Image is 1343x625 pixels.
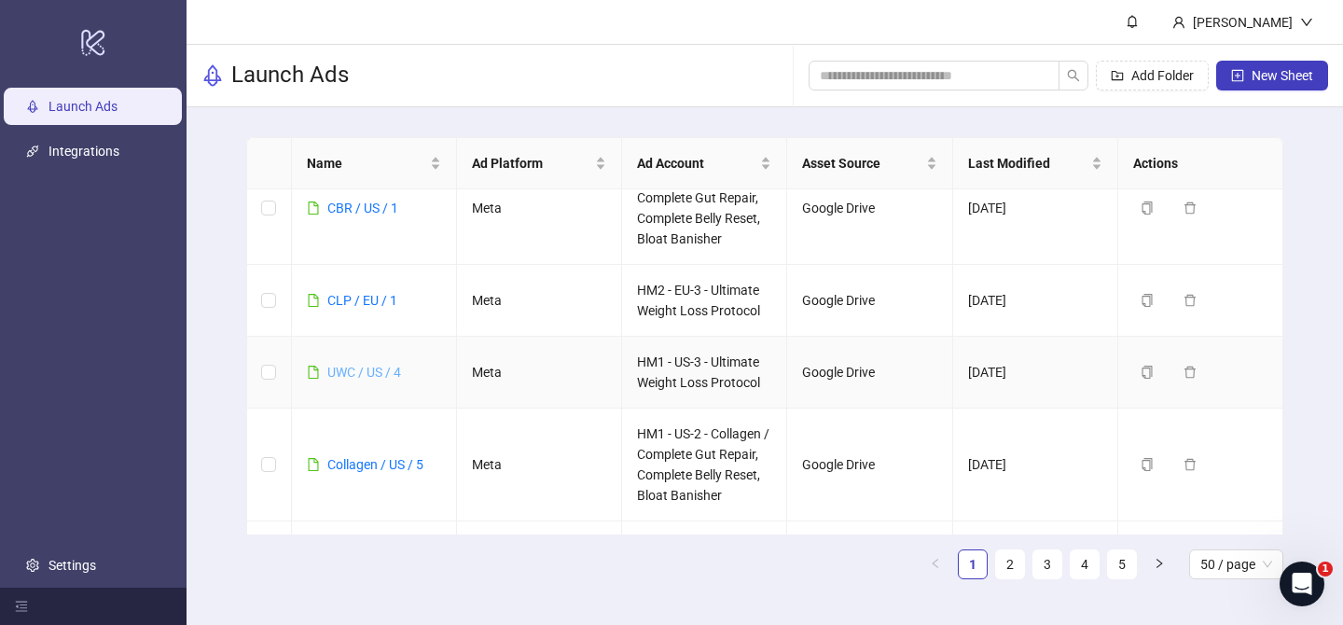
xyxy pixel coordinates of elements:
[622,265,787,337] td: HM2 - EU-3 - Ultimate Weight Loss Protocol
[1070,549,1100,579] li: 4
[1318,562,1333,576] span: 1
[307,458,320,471] span: file
[1108,550,1136,578] a: 5
[457,138,622,189] th: Ad Platform
[457,337,622,409] td: Meta
[1184,366,1197,379] span: delete
[1033,550,1061,578] a: 3
[48,144,119,159] a: Integrations
[327,365,401,380] a: UWC / US / 4
[1189,549,1283,579] div: Page Size
[1131,68,1194,83] span: Add Folder
[1141,294,1154,307] span: copy
[48,558,96,573] a: Settings
[953,337,1118,409] td: [DATE]
[1185,12,1300,33] div: [PERSON_NAME]
[787,521,952,593] td: Google Drive
[1118,138,1283,189] th: Actions
[995,549,1025,579] li: 2
[1184,201,1197,215] span: delete
[327,457,423,472] a: Collagen / US / 5
[292,138,457,189] th: Name
[307,201,320,215] span: file
[1231,69,1244,82] span: plus-square
[622,409,787,521] td: HM1 - US-2 - Collagen / Complete Gut Repair, Complete Belly Reset, Bloat Banisher
[1144,549,1174,579] li: Next Page
[622,337,787,409] td: HM1 - US-3 - Ultimate Weight Loss Protocol
[622,521,787,593] td: HM1 - US-1 - Hormone Harmony
[201,64,224,87] span: rocket
[457,409,622,521] td: Meta
[622,138,787,189] th: Ad Account
[327,201,398,215] a: CBR / US / 1
[15,600,28,613] span: menu-fold
[953,152,1118,265] td: [DATE]
[953,138,1118,189] th: Last Modified
[457,265,622,337] td: Meta
[307,153,426,174] span: Name
[1252,68,1313,83] span: New Sheet
[1126,15,1139,28] span: bell
[1032,549,1062,579] li: 3
[307,294,320,307] span: file
[921,549,950,579] button: left
[472,153,591,174] span: Ad Platform
[1141,366,1154,379] span: copy
[457,521,622,593] td: Meta
[953,521,1118,593] td: [DATE]
[953,265,1118,337] td: [DATE]
[1107,549,1137,579] li: 5
[959,550,987,578] a: 1
[1184,294,1197,307] span: delete
[1144,549,1174,579] button: right
[921,549,950,579] li: Previous Page
[1216,61,1328,90] button: New Sheet
[968,153,1087,174] span: Last Modified
[307,366,320,379] span: file
[953,409,1118,521] td: [DATE]
[787,138,952,189] th: Asset Source
[637,153,756,174] span: Ad Account
[622,152,787,265] td: HM1 - US-2 - Collagen / Complete Gut Repair, Complete Belly Reset, Bloat Banisher
[1141,458,1154,471] span: copy
[1184,458,1197,471] span: delete
[1071,550,1099,578] a: 4
[996,550,1024,578] a: 2
[231,61,349,90] h3: Launch Ads
[457,152,622,265] td: Meta
[787,152,952,265] td: Google Drive
[1300,16,1313,29] span: down
[1154,558,1165,569] span: right
[802,153,921,174] span: Asset Source
[1141,201,1154,215] span: copy
[1067,69,1080,82] span: search
[1096,61,1209,90] button: Add Folder
[787,409,952,521] td: Google Drive
[1200,550,1272,578] span: 50 / page
[787,337,952,409] td: Google Drive
[787,265,952,337] td: Google Drive
[958,549,988,579] li: 1
[48,99,118,114] a: Launch Ads
[1280,562,1324,606] iframe: Intercom live chat
[327,293,397,308] a: CLP / EU / 1
[1172,16,1185,29] span: user
[1111,69,1124,82] span: folder-add
[930,558,941,569] span: left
